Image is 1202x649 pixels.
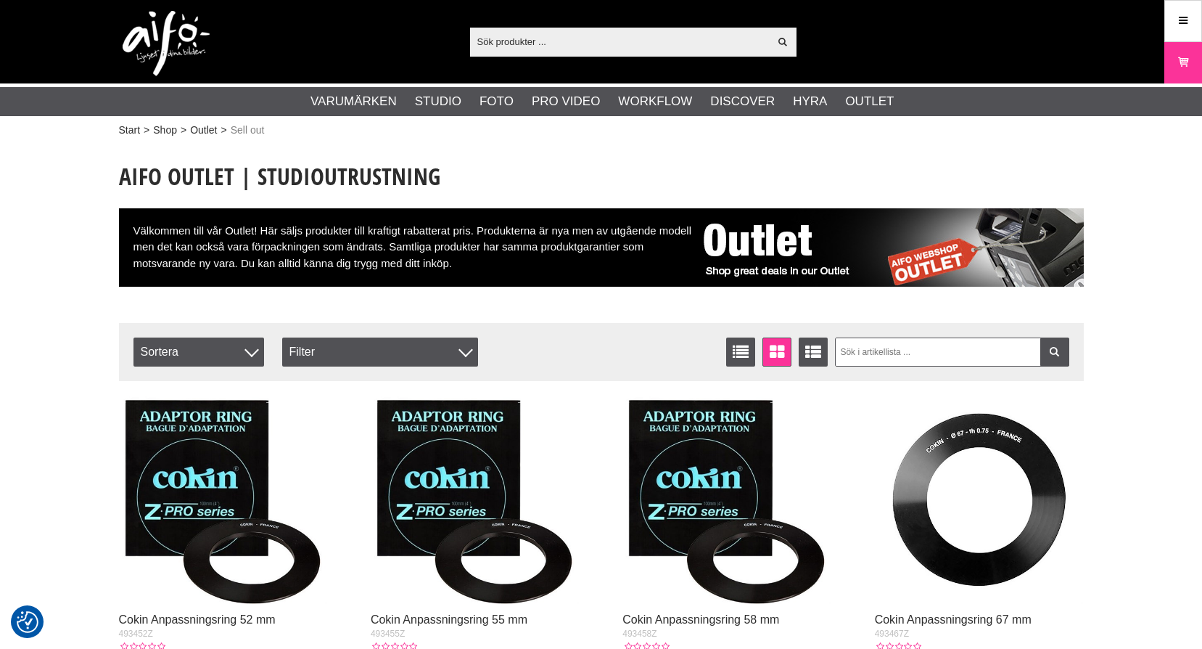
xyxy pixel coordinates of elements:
[845,92,894,111] a: Outlet
[123,11,210,76] img: logo.png
[479,92,514,111] a: Foto
[221,123,227,138] span: >
[532,92,600,111] a: Pro Video
[119,613,276,626] a: Cokin Anpassningsring 52 mm
[181,123,186,138] span: >
[371,613,527,626] a: Cokin Anpassningsring 55 mm
[875,629,909,639] span: 493467Z
[622,629,656,639] span: 493458Z
[231,123,265,138] span: Sell out
[153,123,177,138] a: Shop
[835,338,1069,367] input: Sök i artikellista ...
[144,123,149,138] span: >
[618,92,692,111] a: Workflow
[692,208,1084,287] img: Aifo Outlet Sell Out
[875,396,1084,605] img: Cokin Anpassningsring 67 mm
[726,338,755,367] a: Listvisning
[415,92,461,111] a: Studio
[875,613,1032,626] a: Cokin Anpassningsring 67 mm
[119,396,328,605] img: Cokin Anpassningsring 52 mm
[470,30,770,52] input: Sök produkter ...
[17,609,38,635] button: Samtyckesinställningar
[17,611,38,633] img: Revisit consent button
[119,160,1084,192] h1: Aifo Outlet | Studioutrustning
[119,629,153,639] span: 493452Z
[710,92,775,111] a: Discover
[799,338,828,367] a: Utökad listvisning
[622,613,779,626] a: Cokin Anpassningsring 58 mm
[282,338,478,367] div: Filter
[371,629,405,639] span: 493455Z
[762,338,791,367] a: Fönstervisning
[119,123,141,138] a: Start
[793,92,827,111] a: Hyra
[1040,338,1069,367] a: Filtrera
[371,396,580,605] img: Cokin Anpassningsring 55 mm
[310,92,397,111] a: Varumärken
[622,396,831,605] img: Cokin Anpassningsring 58 mm
[133,338,264,367] span: Sortera
[119,208,1084,287] div: Välkommen till vår Outlet! Här säljs produkter till kraftigt rabatterat pris. Produkterna är nya ...
[190,123,217,138] a: Outlet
